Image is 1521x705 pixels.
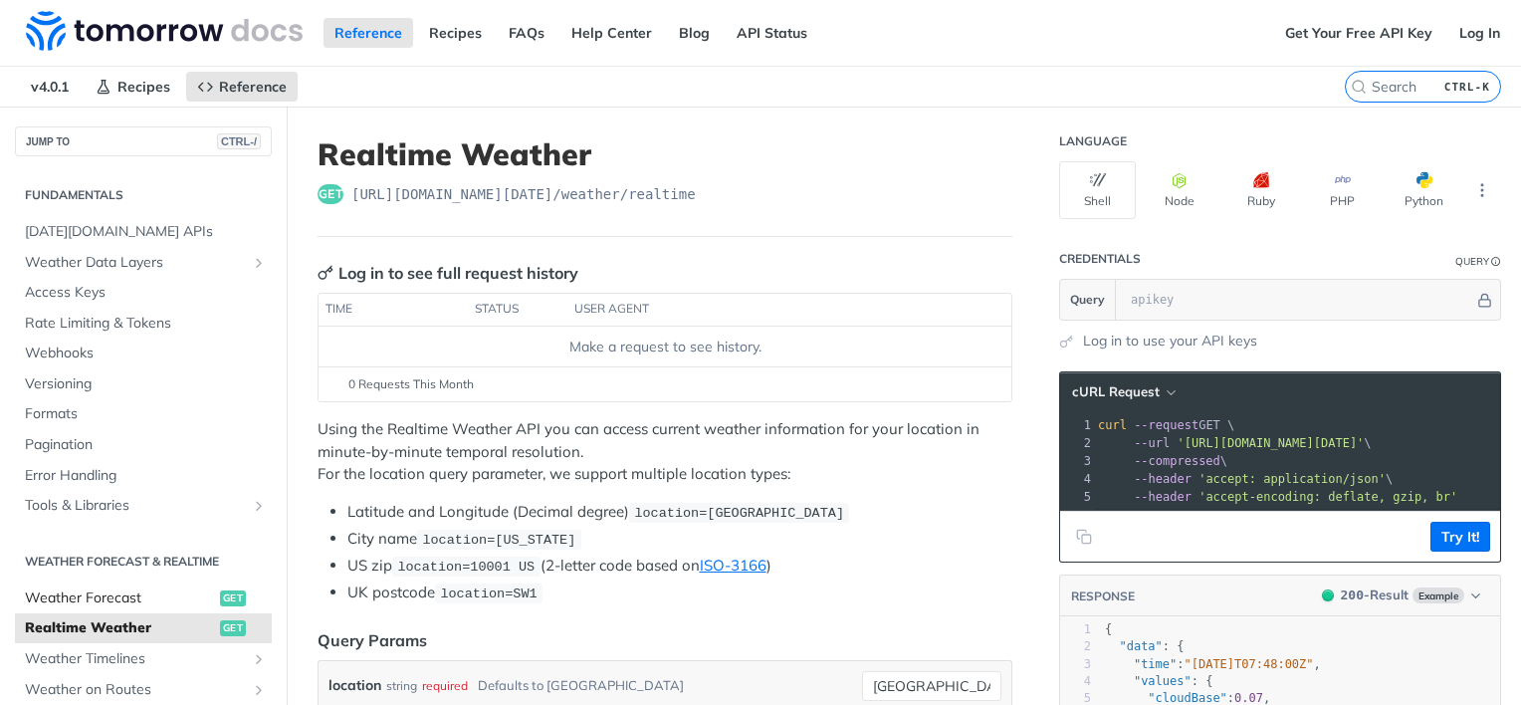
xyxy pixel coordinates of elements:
button: Show subpages for Weather on Routes [251,682,267,698]
a: Weather TimelinesShow subpages for Weather Timelines [15,644,272,674]
span: Realtime Weather [25,618,215,638]
button: Shell [1059,161,1136,219]
h2: Fundamentals [15,186,272,204]
input: apikey [1121,280,1474,320]
div: Language [1059,133,1127,149]
span: GET \ [1098,418,1234,432]
span: "cloudBase" [1148,691,1226,705]
a: Error Handling [15,461,272,491]
a: Pagination [15,430,272,460]
th: status [468,294,567,326]
a: Recipes [418,18,493,48]
span: : { [1105,674,1212,688]
img: Tomorrow.io Weather API Docs [26,11,303,51]
a: Tools & LibrariesShow subpages for Tools & Libraries [15,491,272,521]
span: get [220,590,246,606]
span: "time" [1134,657,1177,671]
label: location [328,671,381,700]
button: Copy to clipboard [1070,522,1098,552]
span: 0 Requests This Month [348,375,474,393]
span: Weather Forecast [25,588,215,608]
div: required [422,671,468,700]
a: Reference [186,72,298,102]
li: UK postcode [347,582,1012,604]
a: FAQs [498,18,555,48]
span: { [1105,622,1112,636]
kbd: CTRL-K [1439,77,1495,97]
div: - Result [1341,586,1409,605]
th: time [319,294,468,326]
div: 1 [1060,416,1094,434]
span: '[URL][DOMAIN_NAME][DATE]' [1177,436,1364,450]
span: Formats [25,404,267,424]
span: CTRL-/ [217,133,261,149]
div: 3 [1060,656,1091,673]
a: API Status [726,18,818,48]
div: Make a request to see history. [326,337,1003,357]
span: 200 [1341,587,1364,602]
span: : { [1105,639,1185,653]
span: --header [1134,490,1192,504]
a: Formats [15,399,272,429]
button: More Languages [1467,175,1497,205]
a: Log in to use your API keys [1083,331,1257,352]
div: 4 [1060,673,1091,690]
div: Log in to see full request history [318,261,578,285]
button: JUMP TOCTRL-/ [15,126,272,156]
span: 0.07 [1234,691,1263,705]
span: --request [1134,418,1198,432]
button: Show subpages for Tools & Libraries [251,498,267,514]
li: Latitude and Longitude (Decimal degree) [347,501,1012,524]
div: 2 [1060,434,1094,452]
div: QueryInformation [1455,254,1501,269]
a: Recipes [85,72,181,102]
h1: Realtime Weather [318,136,1012,172]
span: Versioning [25,374,267,394]
div: Credentials [1059,251,1141,267]
a: Blog [668,18,721,48]
span: Reference [219,78,287,96]
span: 'accept: application/json' [1198,472,1386,486]
i: Information [1491,257,1501,267]
span: --url [1134,436,1170,450]
div: 4 [1060,470,1094,488]
a: [DATE][DOMAIN_NAME] APIs [15,217,272,247]
span: --compressed [1134,454,1220,468]
button: cURL Request [1065,382,1182,402]
span: Access Keys [25,283,267,303]
div: 5 [1060,488,1094,506]
a: Access Keys [15,278,272,308]
span: cURL Request [1072,383,1160,400]
span: https://api.tomorrow.io/v4/weather/realtime [351,184,696,204]
span: 'accept-encoding: deflate, gzip, br' [1198,490,1457,504]
span: "data" [1119,639,1162,653]
span: curl [1098,418,1127,432]
span: location=[GEOGRAPHIC_DATA] [634,506,844,521]
span: Tools & Libraries [25,496,246,516]
span: Recipes [117,78,170,96]
span: Error Handling [25,466,267,486]
span: Weather Timelines [25,649,246,669]
p: Using the Realtime Weather API you can access current weather information for your location in mi... [318,418,1012,486]
span: : , [1105,657,1321,671]
button: Hide [1474,290,1495,310]
span: get [318,184,343,204]
span: Rate Limiting & Tokens [25,314,267,334]
span: Webhooks [25,344,267,363]
div: Query Params [318,628,427,652]
span: Weather Data Layers [25,253,246,273]
li: US zip (2-letter code based on ) [347,555,1012,578]
button: RESPONSE [1070,587,1136,606]
span: : , [1105,691,1270,705]
span: Pagination [25,435,267,455]
button: Show subpages for Weather Timelines [251,651,267,667]
button: PHP [1304,161,1381,219]
span: \ [1098,472,1393,486]
span: \ [1098,436,1372,450]
div: 1 [1060,621,1091,638]
button: Query [1060,280,1116,320]
span: location=[US_STATE] [422,533,575,548]
a: Versioning [15,369,272,399]
button: Node [1141,161,1217,219]
a: Weather Data LayersShow subpages for Weather Data Layers [15,248,272,278]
